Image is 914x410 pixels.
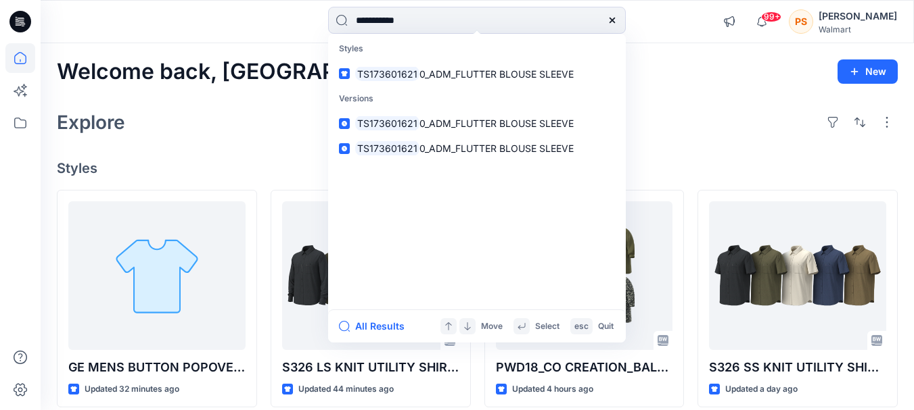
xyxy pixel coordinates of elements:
[838,59,898,84] button: New
[574,319,589,334] p: esc
[331,111,623,136] a: TS1736016210_ADM_FLUTTER BLOUSE SLEEVE
[331,86,623,111] p: Versions
[598,319,614,334] p: Quit
[339,318,413,334] button: All Results
[789,9,813,34] div: PS
[481,319,503,334] p: Move
[761,11,781,22] span: 99+
[819,8,897,24] div: [PERSON_NAME]
[496,358,673,377] p: PWD18_CO CREATION_BALLON SLEEVE TUNIC DRESS
[331,36,623,61] p: Styles
[535,319,559,334] p: Select
[57,111,125,133] h2: Explore
[282,201,459,350] a: S326 LS KNIT UTILITY SHIRT-(REG)
[331,136,623,161] a: TS1736016210_ADM_FLUTTER BLOUSE SLEEVE
[355,116,419,131] mark: TS173601621
[331,61,623,86] a: TS1736016210_ADM_FLUTTER BLOUSE SLEEVE
[298,382,394,396] p: Updated 44 minutes ago
[725,382,798,396] p: Updated a day ago
[419,143,574,154] span: 0_ADM_FLUTTER BLOUSE SLEEVE
[68,358,246,377] p: GE MENS BUTTON POPOVER_REG
[355,66,419,82] mark: TS173601621
[709,358,886,377] p: S326 SS KNIT UTILITY SHIRT-(REG)
[709,201,886,350] a: S326 SS KNIT UTILITY SHIRT-(REG)
[282,358,459,377] p: S326 LS KNIT UTILITY SHIRT-(REG)
[85,382,179,396] p: Updated 32 minutes ago
[512,382,593,396] p: Updated 4 hours ago
[819,24,897,34] div: Walmart
[419,68,574,80] span: 0_ADM_FLUTTER BLOUSE SLEEVE
[57,59,449,84] h2: Welcome back, [GEOGRAPHIC_DATA]
[68,201,246,350] a: GE MENS BUTTON POPOVER_REG
[419,118,574,129] span: 0_ADM_FLUTTER BLOUSE SLEEVE
[57,160,898,176] h4: Styles
[355,140,419,156] mark: TS173601621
